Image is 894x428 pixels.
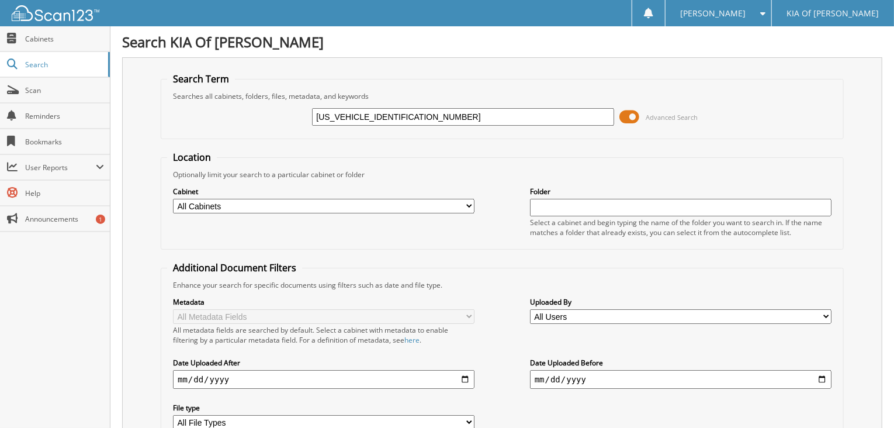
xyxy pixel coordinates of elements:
[25,188,104,198] span: Help
[173,297,474,307] label: Metadata
[25,60,102,70] span: Search
[530,370,831,389] input: end
[122,32,882,51] h1: Search KIA Of [PERSON_NAME]
[25,111,104,121] span: Reminders
[167,280,837,290] div: Enhance your search for specific documents using filters such as date and file type.
[173,370,474,389] input: start
[167,151,217,164] legend: Location
[25,137,104,147] span: Bookmarks
[646,113,698,122] span: Advanced Search
[25,85,104,95] span: Scan
[530,358,831,368] label: Date Uploaded Before
[12,5,99,21] img: scan123-logo-white.svg
[25,34,104,44] span: Cabinets
[167,170,837,180] div: Optionally limit your search to a particular cabinet or folder
[173,358,474,368] label: Date Uploaded After
[530,187,831,196] label: Folder
[167,73,235,85] legend: Search Term
[25,214,104,224] span: Announcements
[167,261,302,274] legend: Additional Document Filters
[167,91,837,101] div: Searches all cabinets, folders, files, metadata, and keywords
[680,10,746,17] span: [PERSON_NAME]
[530,218,831,237] div: Select a cabinet and begin typing the name of the folder you want to search in. If the name match...
[96,215,105,224] div: 1
[173,325,474,345] div: All metadata fields are searched by default. Select a cabinet with metadata to enable filtering b...
[530,297,831,307] label: Uploaded By
[173,187,474,196] label: Cabinet
[404,335,420,345] a: here
[173,403,474,413] label: File type
[787,10,879,17] span: KIA Of [PERSON_NAME]
[25,163,96,172] span: User Reports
